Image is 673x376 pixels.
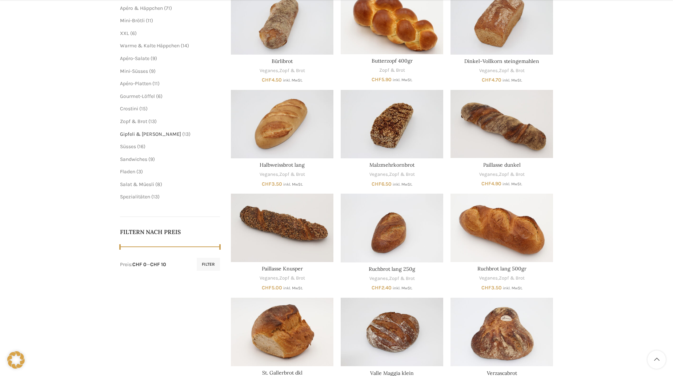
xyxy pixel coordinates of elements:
div: , [450,171,553,178]
span: 13 [184,131,189,137]
span: 16 [139,143,144,150]
bdi: 4.70 [482,77,501,83]
span: 6 [132,30,135,36]
a: Zopf & Brot [279,171,305,178]
span: 9 [151,68,154,74]
h5: Filtern nach Preis [120,228,220,236]
a: Veganes [479,275,498,282]
a: Paillasse Knusper [231,194,333,262]
small: inkl. MwSt. [502,182,522,186]
a: Verzascabrot [450,298,553,366]
a: Butterzopf 400gr [372,58,413,64]
a: Mini-Süsses [120,68,148,74]
a: Zopf & Brot [379,67,405,74]
a: Apéro-Platten [120,80,151,87]
span: 13 [150,118,155,124]
a: Ruchbrot lang 250g [341,194,443,262]
span: CHF [482,77,492,83]
a: Zopf & Brot [279,67,305,74]
bdi: 5.90 [372,76,392,83]
a: Süsses [120,143,136,150]
a: Veganes [260,171,278,178]
span: CHF [262,77,272,83]
a: Valle Maggia klein [341,298,443,366]
a: Warme & Kalte Häppchen [120,43,180,49]
a: XXL [120,30,129,36]
a: Fladen [120,169,135,175]
span: CHF [372,76,381,83]
a: Paillasse dunkel [450,90,553,158]
div: , [341,171,443,178]
a: Ruchbrot lang 500gr [477,265,526,272]
span: 8 [157,181,160,187]
small: inkl. MwSt. [393,286,412,290]
span: CHF [262,285,272,291]
a: Malzmehrkornbrot [369,162,414,168]
bdi: 4.90 [481,181,501,187]
small: inkl. MwSt. [393,78,412,82]
span: CHF [262,181,272,187]
button: Filter [197,258,220,271]
a: Veganes [260,67,278,74]
bdi: 3.50 [481,285,502,291]
a: Veganes [260,275,278,282]
small: inkl. MwSt. [502,78,522,83]
bdi: 5.00 [262,285,282,291]
bdi: 6.50 [372,181,392,187]
bdi: 3.50 [262,181,282,187]
a: Zopf & Brot [279,275,305,282]
a: Paillasse dunkel [483,162,521,168]
span: Sandwiches [120,156,147,162]
bdi: 4.50 [262,77,282,83]
a: Veganes [479,67,498,74]
a: Zopf & Brot [499,275,525,282]
a: Veganes [479,171,498,178]
a: St. Gallerbrot dkl [262,369,303,376]
span: 3 [138,169,141,175]
a: Gourmet-Löffel [120,93,155,99]
a: Bürlibrot [272,58,293,64]
a: Apéro & Häppchen [120,5,163,11]
span: 6 [158,93,161,99]
small: inkl. MwSt. [283,286,303,290]
a: Gipfeli & [PERSON_NAME] [120,131,181,137]
bdi: 2.40 [372,285,392,291]
a: Zopf & Brot [499,67,525,74]
a: Apéro-Salate [120,55,149,62]
a: Salat & Müesli [120,181,154,187]
a: Zopf & Brot [389,275,415,282]
span: 11 [154,80,158,87]
a: Dinkel-Vollkorn steingemahlen [464,58,539,64]
a: Veganes [369,275,388,282]
a: Zopf & Brot [389,171,415,178]
span: 14 [183,43,187,49]
a: Halbweissbrot lang [260,162,305,168]
small: inkl. MwSt. [393,182,412,187]
div: , [231,275,333,282]
div: , [231,171,333,178]
small: inkl. MwSt. [503,286,522,290]
a: Zopf & Brot [120,118,147,124]
span: CHF [481,181,491,187]
a: Spezialitäten [120,194,150,200]
a: Mini-Brötli [120,17,145,24]
span: CHF 10 [150,261,166,268]
span: CHF [372,181,381,187]
a: Malzmehrkornbrot [341,90,443,158]
div: , [231,67,333,74]
a: Crostini [120,106,138,112]
div: , [450,275,553,282]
